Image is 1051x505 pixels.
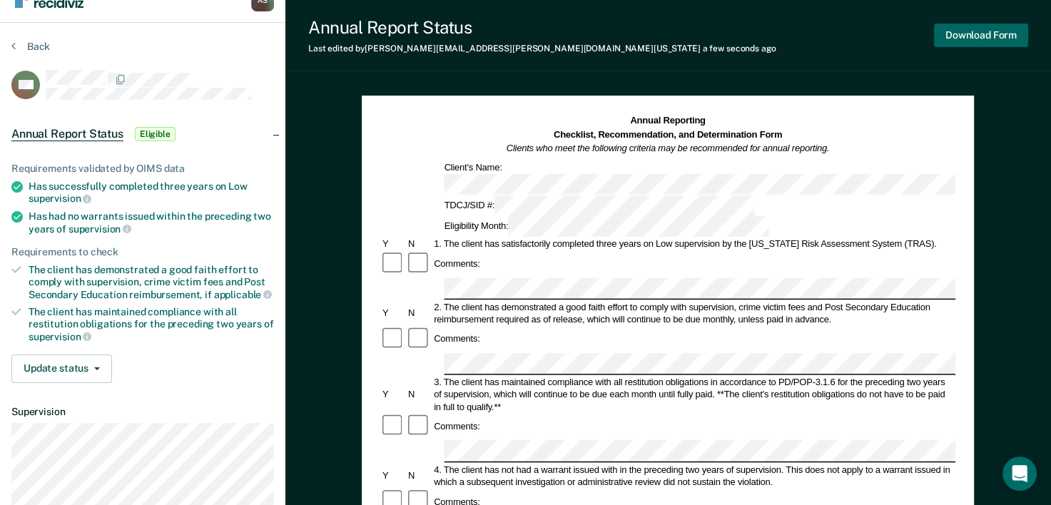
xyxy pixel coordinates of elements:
[703,44,776,53] span: a few seconds ago
[11,406,274,418] dt: Supervision
[11,127,123,141] span: Annual Report Status
[380,469,406,481] div: Y
[507,143,830,153] em: Clients who meet the following criteria may be recommended for annual reporting.
[934,24,1028,47] button: Download Form
[631,116,706,126] strong: Annual Reporting
[406,307,432,319] div: N
[442,216,771,237] div: Eligibility Month:
[29,331,91,342] span: supervision
[406,388,432,400] div: N
[380,307,406,319] div: Y
[380,238,406,250] div: Y
[1002,456,1037,491] div: Open Intercom Messenger
[29,180,274,205] div: Has successfully completed three years on Low
[406,238,432,250] div: N
[432,238,956,250] div: 1. The client has satisfactorily completed three years on Low supervision by the [US_STATE] Risk ...
[214,289,272,300] span: applicable
[432,301,956,326] div: 2. The client has demonstrated a good faith effort to comply with supervision, crime victim fees ...
[29,210,274,235] div: Has had no warrants issued within the preceding two years of
[11,163,274,175] div: Requirements validated by OIMS data
[11,40,50,53] button: Back
[432,257,482,270] div: Comments:
[442,195,757,216] div: TDCJ/SID #:
[29,306,274,342] div: The client has maintained compliance with all restitution obligations for the preceding two years of
[432,463,956,488] div: 4. The client has not had a warrant issued with in the preceding two years of supervision. This d...
[135,127,176,141] span: Eligible
[308,17,776,38] div: Annual Report Status
[380,388,406,400] div: Y
[554,129,782,139] strong: Checklist, Recommendation, and Determination Form
[11,354,112,383] button: Update status
[406,469,432,481] div: N
[432,376,956,413] div: 3. The client has maintained compliance with all restitution obligations in accordance to PD/POP-...
[11,246,274,258] div: Requirements to check
[432,333,482,345] div: Comments:
[308,44,776,53] div: Last edited by [PERSON_NAME][EMAIL_ADDRESS][PERSON_NAME][DOMAIN_NAME][US_STATE]
[29,264,274,300] div: The client has demonstrated a good faith effort to comply with supervision, crime victim fees and...
[29,193,91,204] span: supervision
[432,420,482,432] div: Comments:
[68,223,131,235] span: supervision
